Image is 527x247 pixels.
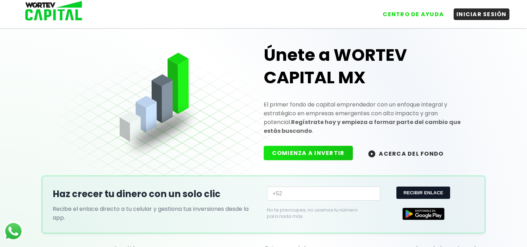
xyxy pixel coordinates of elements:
img: wortev-capital-acerca-del-fondo [368,150,375,157]
a: INICIAR SESIÓN [447,3,509,20]
button: ACERCA DEL FONDO [360,146,452,161]
strong: Regístrate hoy y empieza a formar parte del cambio que estás buscando [264,118,461,135]
button: CENTRO DE AYUDA [380,8,447,20]
p: Recibe el enlace directo a tu celular y gestiona tus inversiones desde la app. [53,204,260,222]
h1: Únete a WORTEV CAPITAL MX [264,44,474,89]
p: El primer fondo de capital emprendedor con un enfoque integral y estratégico en empresas emergent... [264,100,474,135]
p: No te preocupes, no usamos tu número para nada más. [267,207,369,220]
img: logos_whatsapp-icon.242b2217.svg [4,221,23,241]
button: COMIENZA A INVERTIR [264,146,353,160]
a: COMIENZA A INVERTIR [264,149,360,157]
button: INICIAR SESIÓN [454,8,509,20]
button: RECIBIR ENLACE [396,187,450,199]
a: CENTRO DE AYUDA [373,3,447,20]
img: Google Play [402,208,444,220]
h2: Haz crecer tu dinero con un solo clic [53,187,260,201]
